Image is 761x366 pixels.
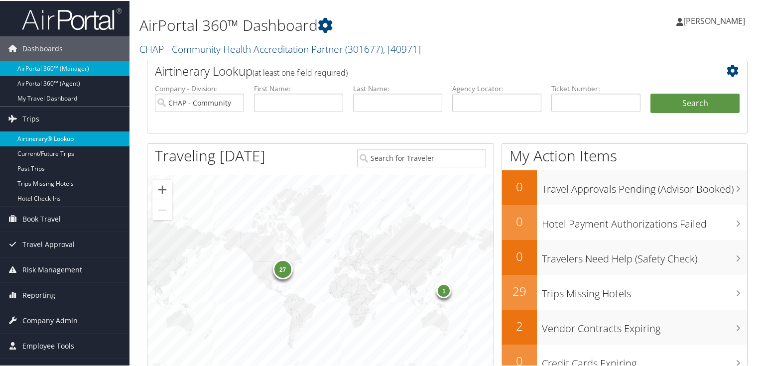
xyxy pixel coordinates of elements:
[502,274,747,309] a: 29Trips Missing Hotels
[155,83,244,93] label: Company - Division:
[139,41,421,55] a: CHAP - Community Health Accreditation Partner
[139,14,550,35] h1: AirPortal 360™ Dashboard
[502,204,747,239] a: 0Hotel Payment Authorizations Failed
[22,282,55,307] span: Reporting
[357,148,487,166] input: Search for Traveler
[502,309,747,344] a: 2Vendor Contracts Expiring
[22,35,63,60] span: Dashboards
[502,282,537,299] h2: 29
[502,247,537,264] h2: 0
[502,212,537,229] h2: 0
[152,199,172,219] button: Zoom out
[253,66,348,77] span: (at least one field required)
[436,282,451,297] div: 1
[152,179,172,199] button: Zoom in
[551,83,640,93] label: Ticket Number:
[345,41,383,55] span: ( 301677 )
[676,5,755,35] a: [PERSON_NAME]
[542,281,747,300] h3: Trips Missing Hotels
[502,144,747,165] h1: My Action Items
[22,307,78,332] span: Company Admin
[353,83,442,93] label: Last Name:
[22,256,82,281] span: Risk Management
[502,317,537,334] h2: 2
[22,106,39,130] span: Trips
[542,211,747,230] h3: Hotel Payment Authorizations Failed
[502,169,747,204] a: 0Travel Approvals Pending (Advisor Booked)
[502,177,537,194] h2: 0
[22,6,122,30] img: airportal-logo.png
[155,144,265,165] h1: Traveling [DATE]
[272,258,292,278] div: 27
[542,316,747,335] h3: Vendor Contracts Expiring
[502,239,747,274] a: 0Travelers Need Help (Safety Check)
[542,176,747,195] h3: Travel Approvals Pending (Advisor Booked)
[22,206,61,231] span: Book Travel
[254,83,343,93] label: First Name:
[650,93,740,113] button: Search
[452,83,541,93] label: Agency Locator:
[22,333,74,358] span: Employee Tools
[155,62,690,79] h2: Airtinerary Lookup
[22,231,75,256] span: Travel Approval
[542,246,747,265] h3: Travelers Need Help (Safety Check)
[683,14,745,25] span: [PERSON_NAME]
[383,41,421,55] span: , [ 40971 ]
